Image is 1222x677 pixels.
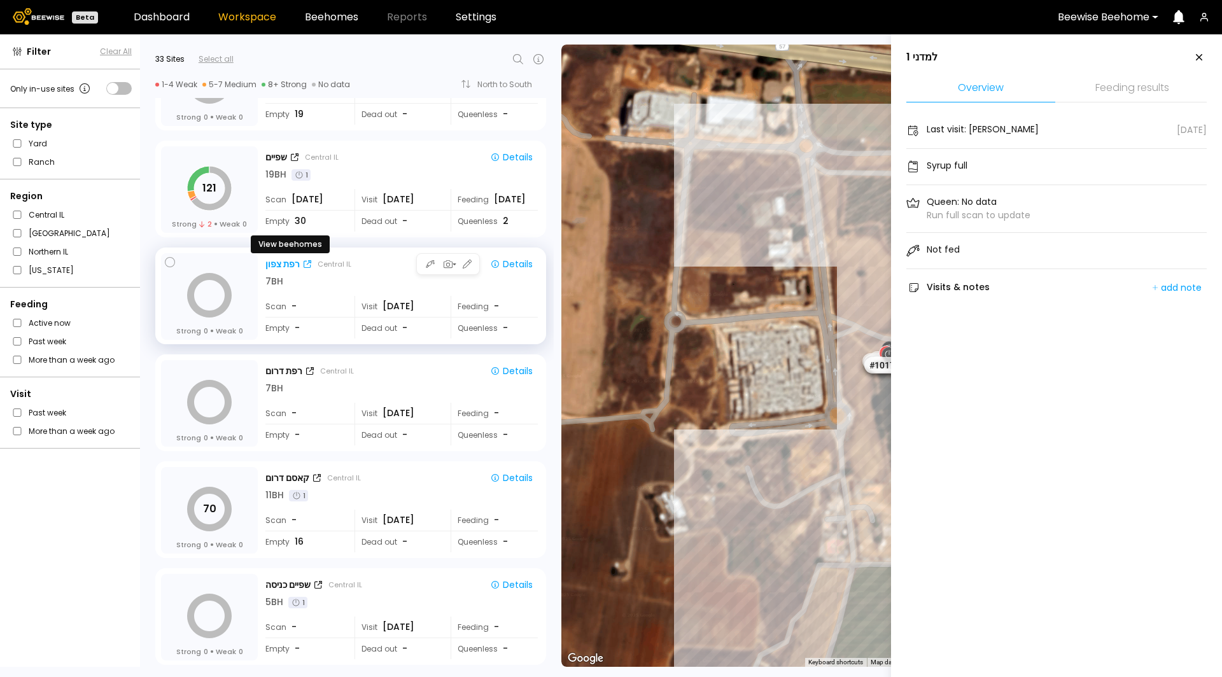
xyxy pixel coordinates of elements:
span: - [291,300,297,313]
div: Feeding [451,510,538,531]
div: # 10171 [864,357,905,373]
img: Beewise logo [13,8,64,25]
div: שפיים כניסה [265,578,311,592]
a: Beehomes [305,12,358,22]
div: 5-7 Medium [202,80,256,90]
div: Dead out [355,211,442,232]
div: Queenless [451,211,538,232]
label: Past week [29,335,66,348]
div: 11 BH [265,489,284,502]
div: Strong Weak [176,540,243,550]
span: 0 [242,219,247,229]
div: Dead out [355,104,442,125]
a: Workspace [218,12,276,22]
div: Run full scan to update [927,209,1030,222]
tspan: 70 [203,501,216,516]
label: Northern IL [29,245,68,258]
span: - [503,642,508,655]
div: Scan [265,189,346,210]
div: 33 Sites [155,53,185,65]
span: - [503,321,508,335]
button: Details [485,149,538,165]
div: Details [490,579,533,590]
div: Visit [355,617,442,638]
div: 5 BH [265,596,283,609]
span: Filter [27,45,51,59]
div: - [494,620,500,634]
div: 7 BH [265,275,283,288]
div: Scan [265,403,346,424]
span: 0 [204,646,208,657]
div: Feeding [451,296,538,317]
span: Map data ©2025 Mapa GISrael Imagery ©2025 Airbus, CNES / Airbus, Maxar Technologies [871,659,1124,666]
span: [DATE] [291,193,323,206]
div: Dead out [355,424,442,445]
span: - [291,513,297,527]
div: Central IL [318,259,351,269]
span: [DATE] [383,407,414,420]
div: Dead out [355,638,442,659]
div: Not fed [927,243,960,258]
div: # 10236 [862,353,903,370]
div: Details [490,258,533,270]
div: Empty [265,531,346,552]
span: - [291,620,297,634]
div: Details [490,151,533,163]
span: 0 [204,326,208,336]
div: Central IL [328,580,362,590]
div: Feeding [451,189,538,210]
div: Visit [355,403,442,424]
span: - [295,642,300,655]
label: Yard [29,137,47,150]
img: Google [565,650,607,667]
span: Clear All [100,46,132,57]
div: למדני 1 [870,342,904,369]
label: Central IL [29,208,64,221]
div: Queenless [451,104,538,125]
span: 16 [295,535,304,548]
span: 2 [503,214,509,228]
div: Beta [72,11,98,24]
div: - [494,300,500,313]
tspan: 121 [202,181,216,195]
div: [DATE] [1177,123,1207,137]
div: רפת צפון [265,258,300,271]
span: - [402,428,407,442]
div: Strong Weak [176,326,243,336]
div: add note [1152,282,1202,293]
div: Feeding [451,617,538,638]
div: [DATE] [494,193,527,206]
label: More than a week ago [29,353,115,366]
div: Visits & notes [906,280,990,295]
li: Feeding results [1058,75,1207,102]
div: 19 BH [265,168,286,181]
div: Strong Weak [172,219,246,229]
div: Syrup full [927,159,967,174]
div: Empty [265,638,346,659]
span: 0 [239,326,243,336]
div: Details [490,365,533,377]
div: Empty [265,211,346,232]
label: [GEOGRAPHIC_DATA] [29,227,110,240]
div: Queenless [451,424,538,445]
div: Feeding [451,403,538,424]
div: Queenless [451,318,538,338]
div: Site type [10,118,132,132]
span: [DATE] [383,620,414,634]
span: - [295,428,300,442]
div: Scan [265,617,346,638]
div: Details [490,472,533,484]
li: Overview [906,75,1055,102]
div: Queenless [451,531,538,552]
span: [DATE] [383,513,414,527]
div: Only in-use sites [10,81,92,96]
button: add note [1147,279,1207,297]
div: Queen: No data [927,195,1030,222]
div: Scan [265,296,346,317]
div: 7 BH [265,382,283,395]
div: Central IL [327,473,361,483]
div: 1 [291,169,311,181]
span: 0 [204,433,208,443]
label: More than a week ago [29,424,115,438]
div: Region [10,190,132,203]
